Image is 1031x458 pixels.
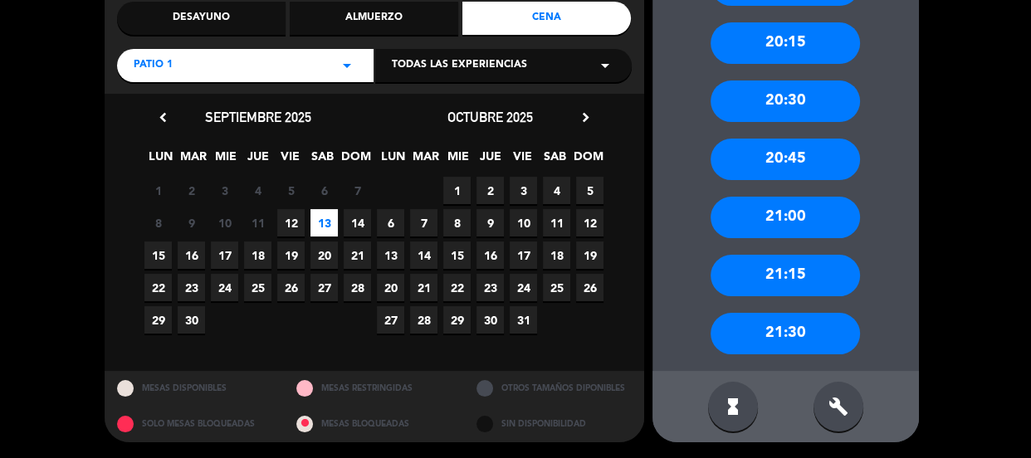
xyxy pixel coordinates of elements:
[144,209,172,236] span: 8
[290,2,458,35] div: Almuerzo
[410,274,437,301] span: 21
[377,209,404,236] span: 6
[412,147,439,174] span: MAR
[410,306,437,334] span: 28
[154,109,172,126] i: chevron_left
[443,177,471,204] span: 1
[310,177,338,204] span: 6
[344,177,371,204] span: 7
[284,371,464,407] div: MESAS RESTRINGIDAS
[178,306,205,334] span: 30
[392,57,527,74] span: Todas las experiencias
[543,241,570,269] span: 18
[447,109,533,125] span: octubre 2025
[711,255,860,296] div: 21:15
[105,407,285,442] div: SOLO MESAS BLOQUEADAS
[476,177,504,204] span: 2
[510,209,537,236] span: 10
[510,241,537,269] span: 17
[541,147,569,174] span: SAB
[309,147,336,174] span: SAB
[377,241,404,269] span: 13
[276,147,304,174] span: VIE
[444,147,472,174] span: MIE
[464,371,644,407] div: OTROS TAMAÑOS DIPONIBLES
[144,306,172,334] span: 29
[205,109,311,125] span: septiembre 2025
[711,22,860,64] div: 20:15
[134,57,173,74] span: Patio 1
[178,209,205,236] span: 9
[178,177,205,204] span: 2
[543,177,570,204] span: 4
[244,177,271,204] span: 4
[277,209,305,236] span: 12
[711,80,860,122] div: 20:30
[277,177,305,204] span: 5
[443,306,471,334] span: 29
[310,274,338,301] span: 27
[377,274,404,301] span: 20
[576,241,603,269] span: 19
[147,147,174,174] span: LUN
[344,274,371,301] span: 28
[310,241,338,269] span: 20
[410,209,437,236] span: 7
[337,56,357,76] i: arrow_drop_down
[341,147,369,174] span: DOM
[509,147,536,174] span: VIE
[462,2,631,35] div: Cena
[443,241,471,269] span: 15
[576,209,603,236] span: 12
[476,306,504,334] span: 30
[510,177,537,204] span: 3
[284,407,464,442] div: MESAS BLOQUEADAS
[277,241,305,269] span: 19
[244,241,271,269] span: 18
[211,177,238,204] span: 3
[244,274,271,301] span: 25
[711,139,860,180] div: 20:45
[711,197,860,238] div: 21:00
[244,209,271,236] span: 11
[144,274,172,301] span: 22
[476,147,504,174] span: JUE
[510,274,537,301] span: 24
[576,177,603,204] span: 5
[595,56,615,76] i: arrow_drop_down
[574,147,601,174] span: DOM
[723,397,743,417] i: hourglass_full
[344,241,371,269] span: 21
[211,209,238,236] span: 10
[476,241,504,269] span: 16
[310,209,338,236] span: 13
[410,241,437,269] span: 14
[244,147,271,174] span: JUE
[211,241,238,269] span: 17
[117,2,286,35] div: Desayuno
[178,241,205,269] span: 16
[476,274,504,301] span: 23
[443,209,471,236] span: 8
[344,209,371,236] span: 14
[379,147,407,174] span: LUN
[576,274,603,301] span: 26
[377,306,404,334] span: 27
[443,274,471,301] span: 22
[543,209,570,236] span: 11
[510,306,537,334] span: 31
[543,274,570,301] span: 25
[211,274,238,301] span: 24
[711,313,860,354] div: 21:30
[179,147,207,174] span: MAR
[105,371,285,407] div: MESAS DISPONIBLES
[476,209,504,236] span: 9
[577,109,594,126] i: chevron_right
[828,397,848,417] i: build
[144,177,172,204] span: 1
[464,407,644,442] div: SIN DISPONIBILIDAD
[178,274,205,301] span: 23
[144,241,172,269] span: 15
[277,274,305,301] span: 26
[212,147,239,174] span: MIE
